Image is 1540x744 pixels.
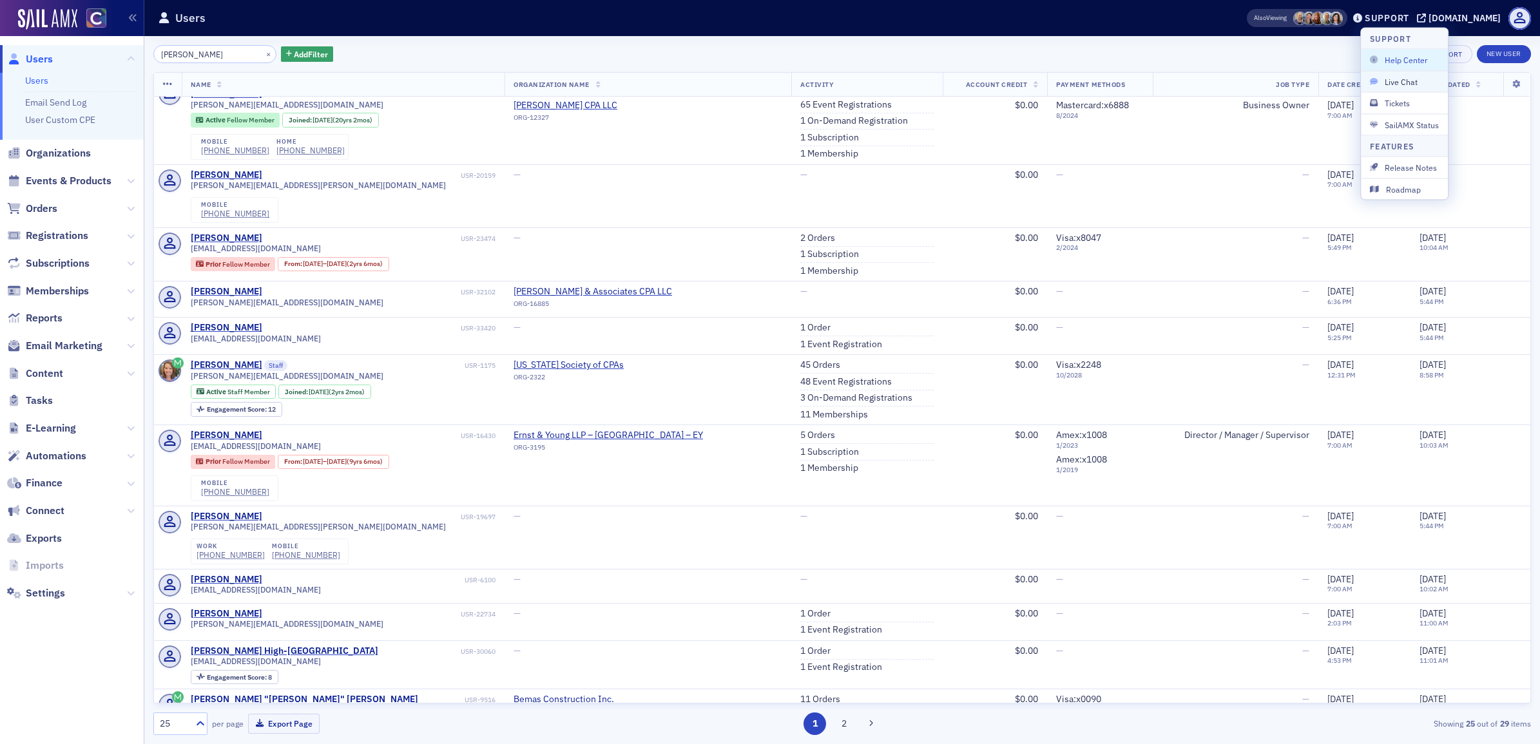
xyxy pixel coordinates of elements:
[514,80,590,89] span: Organization Name
[272,550,340,560] a: [PHONE_NUMBER]
[26,339,102,353] span: Email Marketing
[1370,33,1411,44] h4: Support
[227,115,274,124] span: Fellow Member
[1056,321,1063,333] span: —
[264,360,287,372] span: Staff
[800,446,859,458] a: 1 Subscription
[1327,584,1352,593] time: 7:00 AM
[514,321,521,333] span: —
[833,712,856,735] button: 2
[191,574,262,586] div: [PERSON_NAME]
[1302,12,1316,25] span: Tiffany Carson
[1015,359,1038,370] span: $0.00
[191,455,276,469] div: Prior: Prior: Fellow Member
[1320,12,1334,25] span: Derrol Moorhead
[1420,285,1446,297] span: [DATE]
[800,608,831,620] a: 1 Order
[514,100,631,111] span: Kelli A Connor CPA LLC
[7,174,111,188] a: Events & Products
[1015,510,1038,522] span: $0.00
[197,542,265,550] div: work
[1056,607,1063,619] span: —
[284,457,303,466] span: From :
[26,449,86,463] span: Automations
[191,322,262,334] div: [PERSON_NAME]
[1420,359,1446,370] span: [DATE]
[1420,573,1446,585] span: [DATE]
[191,585,321,595] span: [EMAIL_ADDRESS][DOMAIN_NAME]
[1056,429,1107,441] span: Amex : x1008
[1361,113,1448,135] button: SailAMX Status
[272,542,340,550] div: mobile
[7,202,57,216] a: Orders
[191,385,276,399] div: Active: Active: Staff Member
[1420,232,1446,243] span: [DATE]
[26,421,76,435] span: E-Learning
[1420,618,1449,627] time: 11:00 AM
[1162,430,1309,441] div: Director / Manager / Supervisor
[263,48,274,59] button: ×
[1015,285,1038,297] span: $0.00
[1361,157,1448,178] button: Release Notes
[201,487,269,497] div: [PHONE_NUMBER]
[191,359,262,371] div: [PERSON_NAME]
[26,586,65,600] span: Settings
[800,662,882,673] a: 1 Event Registration
[800,694,840,705] a: 11 Orders
[191,180,446,190] span: [PERSON_NAME][EMAIL_ADDRESS][PERSON_NAME][DOMAIN_NAME]
[1327,429,1354,441] span: [DATE]
[264,288,496,296] div: USR-32102
[196,457,269,466] a: Prior Fellow Member
[285,388,309,396] span: Joined :
[206,387,227,396] span: Active
[800,233,835,244] a: 2 Orders
[26,531,62,546] span: Exports
[1056,466,1143,474] span: 1 / 2019
[1370,54,1439,66] span: Help Center
[191,402,282,416] div: Engagement Score: 12
[201,479,269,487] div: mobile
[514,169,521,180] span: —
[191,694,418,705] a: [PERSON_NAME] "[PERSON_NAME]" [PERSON_NAME]
[1420,521,1444,530] time: 5:44 PM
[800,463,858,474] a: 1 Membership
[1327,180,1352,189] time: 7:00 AM
[800,430,835,441] a: 5 Orders
[201,146,269,155] div: [PHONE_NUMBER]
[1056,573,1063,585] span: —
[1361,92,1448,113] button: Tickets
[514,100,631,111] a: [PERSON_NAME] CPA LLC
[514,573,521,585] span: —
[7,229,88,243] a: Registrations
[303,260,383,268] div: – (2yrs 6mos)
[191,511,262,522] a: [PERSON_NAME]
[1327,111,1352,120] time: 7:00 AM
[7,504,64,518] a: Connect
[1361,50,1448,70] button: Help Center
[264,513,496,521] div: USR-19697
[1370,162,1439,173] span: Release Notes
[197,550,265,560] a: [PHONE_NUMBER]
[1327,510,1354,522] span: [DATE]
[26,558,64,573] span: Imports
[1361,70,1448,91] button: Live Chat
[1508,7,1531,30] span: Profile
[514,300,672,312] div: ORG-16885
[201,209,269,218] a: [PHONE_NUMBER]
[313,116,372,124] div: (20yrs 2mos)
[1327,370,1356,379] time: 12:31 PM
[1420,370,1444,379] time: 8:58 PM
[800,115,908,127] a: 1 On-Demand Registration
[201,138,269,146] div: mobile
[1302,285,1309,297] span: —
[26,52,53,66] span: Users
[1302,573,1309,585] span: —
[26,146,91,160] span: Organizations
[1417,14,1505,23] button: [DOMAIN_NAME]
[196,260,269,268] a: Prior Fellow Member
[1370,97,1439,109] span: Tickets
